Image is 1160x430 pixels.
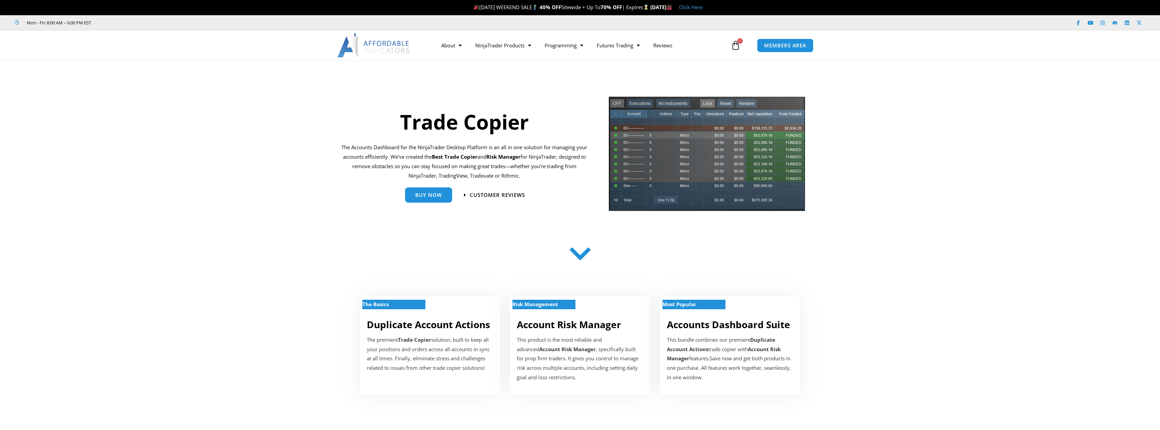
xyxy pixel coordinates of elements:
strong: Account Risk Manager [539,346,596,353]
b: Best Trade Copier [432,153,478,160]
a: Customer Reviews [464,193,525,198]
span: MEMBERS AREA [764,43,806,48]
a: Duplicate Account Actions [367,318,490,331]
b: . [708,355,710,362]
h1: Trade Copier [341,108,588,136]
a: Programming [538,38,590,53]
nav: Menu [435,38,729,53]
a: Accounts Dashboard Suite [667,318,790,331]
img: ⌛ [644,5,649,10]
a: MEMBERS AREA [757,39,814,52]
p: The premiere solution, built to keep all your positions and orders across all accounts in sync at... [367,335,493,373]
a: NinjaTrader Products [468,38,538,53]
span: [DATE] WEEKEND SALE Sitewide + Up To | Expires [472,4,650,10]
img: 🏌️‍♂️ [532,5,537,10]
div: This bundle combines our premiere trade copier with features Save now and get both products in on... [667,335,793,382]
a: About [435,38,468,53]
img: 🏭 [667,5,672,10]
a: Account Risk Manager [517,318,621,331]
span: 1 [737,38,743,44]
b: Duplicate Account Actions [667,336,775,353]
strong: Trade Copier [398,336,431,343]
img: LogoAI | Affordable Indicators – NinjaTrader [337,33,410,58]
a: Futures Trading [590,38,647,53]
strong: The Basics [362,301,389,308]
img: 🎉 [474,5,479,10]
span: Buy Now [415,193,442,198]
iframe: Customer reviews powered by Trustpilot [101,19,202,26]
span: Customer Reviews [470,193,525,198]
p: The Accounts Dashboard for the NinjaTrader Desktop Platform is an all in one solution for managin... [341,143,588,180]
strong: 70% OFF [600,4,622,10]
span: Mon - Fri: 8:00 AM – 6:00 PM EST [25,19,91,27]
a: Reviews [647,38,679,53]
strong: Risk Management [512,301,558,308]
strong: 40% OFF [540,4,561,10]
a: Click Here [679,4,702,10]
strong: [DATE] [650,4,672,10]
a: Buy Now [405,187,452,203]
strong: Most Popular [662,301,696,308]
p: This product is the most reliable and advanced , specifically built for prop firm traders. It giv... [517,335,643,382]
strong: Risk Manager [486,153,521,160]
a: 1 [721,36,751,55]
img: tradecopier | Affordable Indicators – NinjaTrader [608,96,806,217]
